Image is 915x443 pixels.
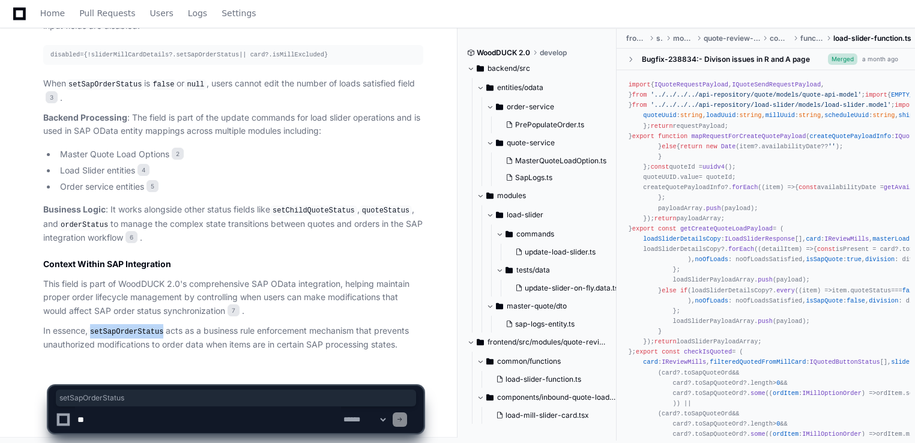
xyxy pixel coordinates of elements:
button: frontend/src/modules/quote-review-module [467,333,608,352]
svg: Directory [496,136,503,150]
span: from [632,91,647,98]
span: true [847,256,862,263]
p: : It works alongside other status fields like , , and to manage the complex state transitions bet... [43,203,423,245]
li: Master Quote Load Options [56,148,423,161]
span: MasterQuoteLoadOption.ts [515,156,606,166]
span: IQuoteSendRequestPayload [732,81,821,88]
span: Home [40,10,65,17]
span: false [847,297,865,304]
code: null [184,79,207,90]
span: Settings [222,10,256,17]
span: loadUuid [706,112,735,119]
button: quote-service [486,133,617,152]
svg: Directory [477,335,484,349]
span: ( ) => [799,287,832,294]
div: disabled={!sliderMillCardDetails?. || card?. } [50,50,416,60]
button: MasterQuoteLoadOption.ts [501,152,610,169]
span: frontend/src/modules/quote-review-module [488,337,608,347]
button: load-slider [486,205,626,225]
span: ILoadSliderResponse [725,235,795,243]
button: common/functions [477,352,617,371]
code: false [150,79,177,90]
span: createQuotePayloadInfo [810,133,892,140]
span: sap-logs-entity.ts [515,319,575,329]
span: '../../../../api-repository/quote/models/quote-api-model' [651,91,862,98]
p: When is or , users cannot edit the number of loads satisfied field . [43,77,423,104]
span: return [680,143,702,150]
span: common [770,34,791,43]
span: isMillExcluded [273,51,324,58]
span: uuidv4 [702,163,725,170]
span: IQuotedButtonStatus [810,358,880,366]
svg: Directory [477,61,484,76]
span: ( ) => [761,184,794,191]
span: from [632,101,647,109]
span: isSapQuote [806,256,843,263]
span: IQuoteRequestPayload [654,81,728,88]
span: '' [828,143,835,150]
span: develop [540,48,567,58]
span: Logs [188,10,207,17]
span: setSapOrderStatus [176,51,239,58]
span: common/functions [497,357,561,366]
span: millUuid [766,112,795,119]
span: const [651,163,669,170]
span: quoteStatus [850,287,891,294]
span: else [662,287,677,294]
span: modules [497,191,526,200]
p: This field is part of WoodDUCK 2.0's comprehensive SAP OData integration, helping maintain proper... [43,277,423,318]
span: 3 [46,91,58,103]
p: : The field is part of the update commands for load slider operations and is used in SAP OData en... [43,111,423,139]
span: card [806,235,821,243]
span: value [680,173,699,181]
svg: Directory [496,100,503,114]
span: function [658,133,687,140]
span: return [654,338,677,345]
span: const [799,184,817,191]
span: Date [721,143,736,150]
svg: Directory [496,299,503,313]
span: import [629,81,651,88]
span: frontend [626,34,647,43]
span: quote-service [507,138,555,148]
span: loadSliderDetailsCopy [643,235,720,243]
span: scheduleUuid [824,112,869,119]
span: push [706,205,721,212]
button: PrePopulateOrder.ts [501,116,610,133]
button: update-load-slider.ts [510,244,618,261]
span: return [654,215,677,222]
span: IReviewMills [824,235,869,243]
button: tests/data [496,261,626,280]
span: update-slider-on-fly.data.ts [525,283,618,293]
span: quoteUuid [643,112,676,119]
span: load-slider [507,210,543,220]
span: modules [673,34,694,43]
span: return [651,122,673,130]
span: functions [800,34,824,43]
span: division [869,297,898,304]
span: update-load-slider.ts [525,247,596,257]
li: Order service entities [56,180,423,194]
span: src [656,34,663,43]
span: entities/odata [497,83,543,92]
span: string [680,112,702,119]
span: item [766,184,781,191]
span: master-quote/dto [507,301,567,311]
span: else [662,143,677,150]
span: IReviewMills [662,358,706,366]
span: quote-review-module [704,34,760,43]
span: Merged [828,53,857,65]
strong: Business Logic [43,204,106,214]
span: WoodDUCK 2.0 [477,48,530,58]
svg: Directory [506,263,513,277]
span: order-service [507,102,554,112]
span: setSapOrderStatus [59,393,412,403]
span: every [776,287,795,294]
span: load-slider-function.ts [833,34,911,43]
div: a month ago [862,55,898,64]
span: 6 [125,231,137,243]
span: forEach [728,246,754,253]
span: '../../../../api-repository/load-slider/models/load-slider.model' [651,101,891,109]
span: isSapQuote [806,297,843,304]
span: const [658,225,677,232]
